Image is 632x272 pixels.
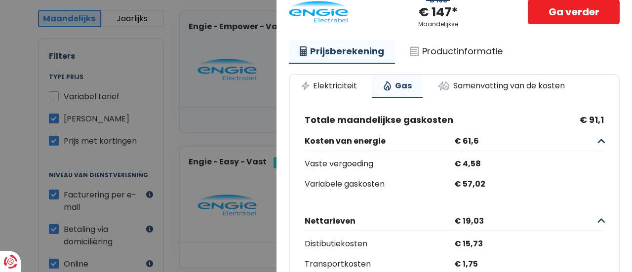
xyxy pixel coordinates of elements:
[427,75,576,97] a: Samenvatting van de kosten
[399,40,513,63] a: Productinformatie
[289,1,348,23] img: Engie
[289,40,395,64] a: Prijsberekening
[305,157,454,171] div: Vaste vergoeding
[305,115,453,125] span: Totale maandelijkse gaskosten
[305,136,450,146] span: Kosten van energie
[454,177,604,192] div: € 57,02
[450,216,596,226] span: € 19,03
[305,237,454,251] div: Distibutiekosten
[305,216,450,226] span: Nettarieven
[305,177,454,192] div: Variabele gaskosten
[372,75,423,98] a: Gas
[419,4,458,21] div: € 147*
[454,157,604,171] div: € 4,58
[580,115,604,125] span: € 91,1
[305,211,604,231] button: Nettarieven € 19,03
[454,257,604,272] div: € 1,75
[454,237,604,251] div: € 15,73
[305,257,454,272] div: Transportkosten
[290,75,368,97] a: Elektriciteit
[305,131,604,151] button: Kosten van energie € 61,6
[418,21,458,28] div: Maandelijkse
[450,136,596,146] span: € 61,6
